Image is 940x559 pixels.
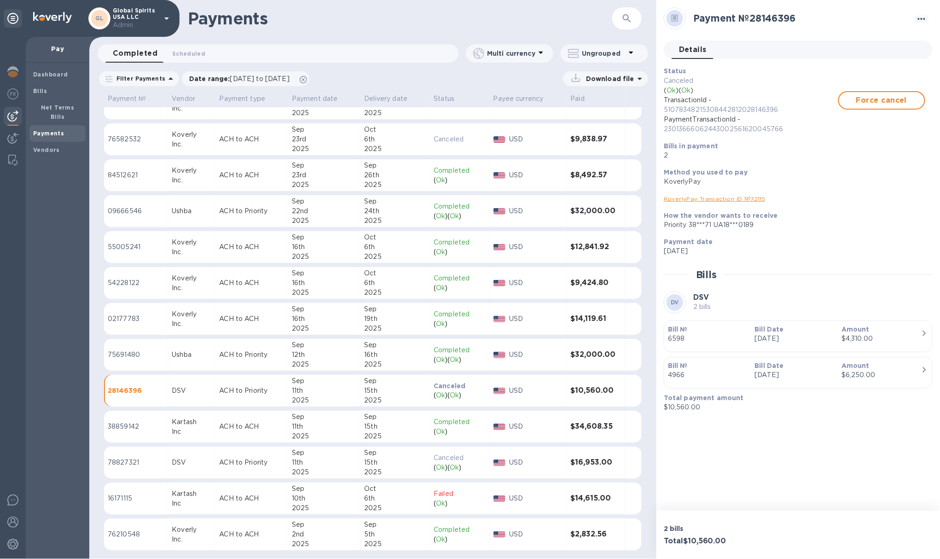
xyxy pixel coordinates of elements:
div: 2025 [364,144,426,154]
p: Ok [450,211,459,221]
div: 11th [292,422,357,431]
div: Sep [364,520,426,530]
h3: $14,615.00 [571,494,622,503]
div: Sep [364,412,426,422]
p: 09666546 [108,206,164,216]
div: 2025 [292,467,357,477]
p: Global Spirits USA LLC [113,7,159,30]
p: USD [509,278,563,288]
p: Ok [450,390,459,400]
h3: $10,560.00 [571,386,622,395]
div: Koverly [172,309,212,319]
div: Inc. [172,140,212,149]
div: 2025 [364,539,426,549]
div: 6th [364,494,426,503]
a: KoverlyPay Transaction ID № 72115 [664,195,766,202]
img: USD [493,244,506,250]
div: ( ) ( ) [434,355,486,365]
p: 76210548 [108,530,164,539]
div: Koverly [172,238,212,247]
b: Amount [841,362,870,369]
div: ( ) [434,319,486,329]
div: 2nd [292,530,357,539]
p: 6598 [668,334,748,344]
div: Inc. [172,247,212,257]
div: 2025 [292,539,357,549]
div: ( ) [434,499,486,508]
p: 84512621 [108,170,164,180]
b: Total payment amount [664,394,744,402]
p: ACH to Priority [219,386,284,396]
p: Ok [436,355,445,365]
p: Status [434,94,454,104]
div: Sep [292,412,357,422]
h3: $32,000.00 [571,207,622,215]
p: ( ) ( ) [664,86,838,95]
p: 2 [664,151,925,160]
p: Ok [436,283,445,293]
p: Download file [582,74,634,83]
p: Completed [434,525,486,535]
div: Inc. [172,535,212,544]
div: 2025 [292,180,357,190]
button: Force cancel [838,91,925,110]
p: 2 bills [693,302,711,312]
p: [DATE] [755,370,835,380]
div: Inc [172,499,212,508]
p: 23013666062443002561620045766 [664,124,838,134]
p: USD [509,314,563,324]
p: Completed [434,238,486,247]
b: Payments [33,130,64,137]
b: DV [671,299,679,306]
h3: $9,424.80 [571,279,622,287]
div: 2025 [364,288,426,297]
div: Sep [364,161,426,170]
p: USD [509,458,563,467]
div: Sep [292,484,357,494]
div: 6th [364,278,426,288]
h3: $8,492.57 [571,171,622,180]
div: 2025 [292,216,357,226]
div: 6th [364,134,426,144]
div: Oct [364,268,426,278]
p: PaymentTransactionId - [664,115,838,134]
p: Payment date [292,94,338,104]
p: Ungrouped [582,49,626,58]
span: Payment type [219,94,277,104]
b: DSV [693,293,709,302]
div: 2025 [364,360,426,369]
span: Scheduled [172,49,205,58]
div: Sep [292,304,357,314]
p: 78827321 [108,458,164,467]
b: How the vendor wants to receive [664,212,778,219]
p: Ok [436,319,445,329]
p: Failed [434,489,486,499]
p: Canceled [434,134,486,144]
h3: $16,953.00 [571,458,622,467]
p: Completed [434,166,486,175]
b: Bill № [668,362,688,369]
p: Ok [436,390,445,400]
p: Completed [434,309,486,319]
img: USD [493,172,506,179]
div: Koverly [172,525,212,535]
p: Date range : [189,74,294,83]
b: Method you used to pay [664,169,748,176]
p: 55005241 [108,242,164,252]
b: Bill Date [755,362,784,369]
p: ACH to ACH [219,278,284,288]
img: USD [493,136,506,143]
img: USD [493,352,506,358]
div: Sep [292,268,357,278]
p: ACH to ACH [219,242,284,252]
p: Ok [436,427,445,437]
p: USD [509,206,563,216]
div: 2025 [292,324,357,333]
p: Payment № [108,94,146,104]
p: USD [509,530,563,539]
p: Ok [436,499,445,508]
div: 2025 [292,360,357,369]
div: Date range:[DATE] to [DATE] [182,71,309,86]
div: 2025 [364,467,426,477]
p: 16171115 [108,494,164,503]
